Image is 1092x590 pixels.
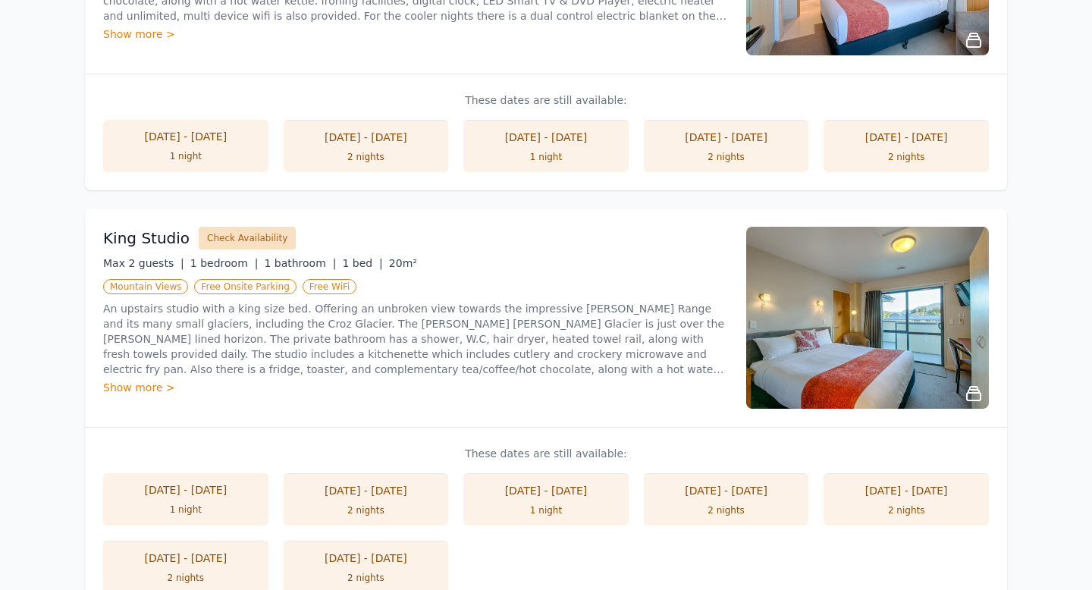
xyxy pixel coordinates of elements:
[264,257,336,269] span: 1 bathroom |
[299,572,434,584] div: 2 nights
[342,257,382,269] span: 1 bed |
[479,504,613,516] div: 1 night
[103,279,188,294] span: Mountain Views
[103,446,989,461] p: These dates are still available:
[190,257,259,269] span: 1 bedroom |
[839,504,974,516] div: 2 nights
[659,151,794,163] div: 2 nights
[659,504,794,516] div: 2 nights
[303,279,357,294] span: Free WiFi
[103,380,728,395] div: Show more >
[659,483,794,498] div: [DATE] - [DATE]
[479,151,613,163] div: 1 night
[659,130,794,145] div: [DATE] - [DATE]
[299,151,434,163] div: 2 nights
[118,551,253,566] div: [DATE] - [DATE]
[118,572,253,584] div: 2 nights
[299,551,434,566] div: [DATE] - [DATE]
[299,504,434,516] div: 2 nights
[103,228,190,249] h3: King Studio
[118,504,253,516] div: 1 night
[103,257,184,269] span: Max 2 guests |
[479,130,613,145] div: [DATE] - [DATE]
[479,483,613,498] div: [DATE] - [DATE]
[118,150,253,162] div: 1 night
[103,27,728,42] div: Show more >
[199,227,296,249] button: Check Availability
[839,130,974,145] div: [DATE] - [DATE]
[103,301,728,377] p: An upstairs studio with a king size bed. Offering an unbroken view towards the impressive [PERSON...
[299,483,434,498] div: [DATE] - [DATE]
[299,130,434,145] div: [DATE] - [DATE]
[118,482,253,497] div: [DATE] - [DATE]
[389,257,417,269] span: 20m²
[118,129,253,144] div: [DATE] - [DATE]
[194,279,296,294] span: Free Onsite Parking
[839,151,974,163] div: 2 nights
[103,93,989,108] p: These dates are still available:
[839,483,974,498] div: [DATE] - [DATE]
